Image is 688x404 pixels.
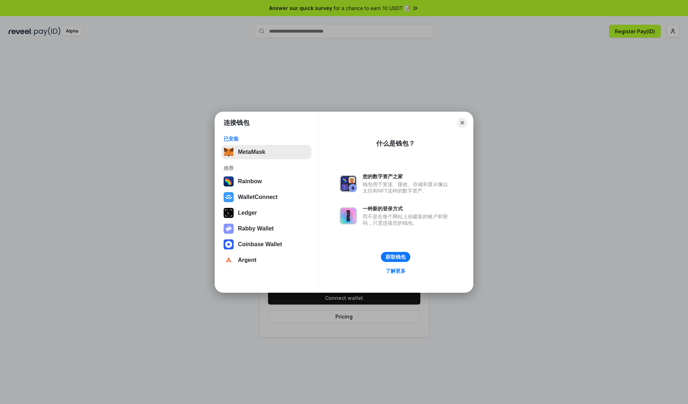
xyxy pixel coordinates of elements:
[363,213,451,226] div: 而不是在每个网站上创建新的账户和密码，只需连接您的钱包。
[221,174,311,189] button: Rainbow
[457,118,467,128] button: Close
[376,139,415,148] div: 什么是钱包？
[238,225,274,232] div: Rabby Wallet
[363,173,451,180] div: 您的数字资产之家
[238,241,282,248] div: Coinbase Wallet
[363,205,451,212] div: 一种新的登录方式
[340,207,357,224] img: svg+xml,%3Csvg%20xmlns%3D%22http%3A%2F%2Fwww.w3.org%2F2000%2Fsvg%22%20fill%3D%22none%22%20viewBox...
[224,136,309,142] div: 已安装
[221,222,311,236] button: Rabby Wallet
[221,237,311,252] button: Coinbase Wallet
[386,268,406,274] div: 了解更多
[363,181,451,194] div: 钱包用于发送、接收、存储和显示像以太坊和NFT这样的数字资产。
[224,165,309,171] div: 推荐
[224,118,249,127] h1: 连接钱包
[340,175,357,192] img: svg+xml,%3Csvg%20xmlns%3D%22http%3A%2F%2Fwww.w3.org%2F2000%2Fsvg%22%20fill%3D%22none%22%20viewBox...
[381,252,410,262] button: 获取钱包
[238,194,278,200] div: WalletConnect
[224,208,234,218] img: svg+xml,%3Csvg%20xmlns%3D%22http%3A%2F%2Fwww.w3.org%2F2000%2Fsvg%22%20width%3D%2228%22%20height%3...
[238,210,257,216] div: Ledger
[224,239,234,249] img: svg+xml,%3Csvg%20width%3D%2228%22%20height%3D%2228%22%20viewBox%3D%220%200%2028%2028%22%20fill%3D...
[224,192,234,202] img: svg+xml,%3Csvg%20width%3D%2228%22%20height%3D%2228%22%20viewBox%3D%220%200%2028%2028%22%20fill%3D...
[221,253,311,267] button: Argent
[238,257,257,263] div: Argent
[224,224,234,234] img: svg+xml,%3Csvg%20xmlns%3D%22http%3A%2F%2Fwww.w3.org%2F2000%2Fsvg%22%20fill%3D%22none%22%20viewBox...
[238,178,262,185] div: Rainbow
[386,254,406,260] div: 获取钱包
[224,255,234,265] img: svg+xml,%3Csvg%20width%3D%2228%22%20height%3D%2228%22%20viewBox%3D%220%200%2028%2028%22%20fill%3D...
[224,147,234,157] img: svg+xml,%3Csvg%20fill%3D%22none%22%20height%3D%2233%22%20viewBox%3D%220%200%2035%2033%22%20width%...
[238,149,265,155] div: MetaMask
[221,145,311,159] button: MetaMask
[381,266,410,276] a: 了解更多
[221,190,311,204] button: WalletConnect
[224,176,234,186] img: svg+xml,%3Csvg%20width%3D%22120%22%20height%3D%22120%22%20viewBox%3D%220%200%20120%20120%22%20fil...
[221,206,311,220] button: Ledger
